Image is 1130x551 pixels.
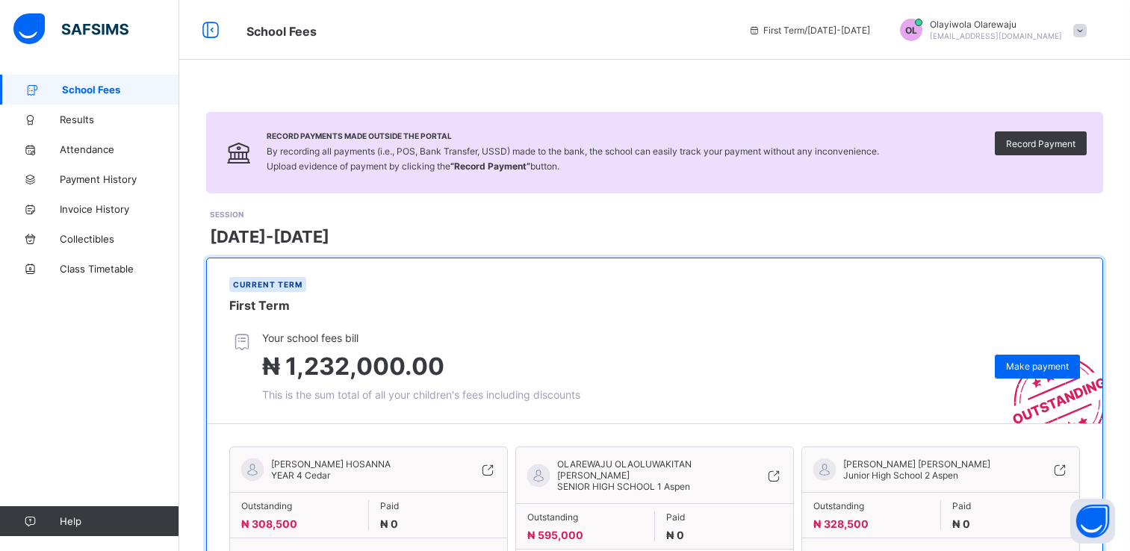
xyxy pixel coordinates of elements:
[210,227,329,246] span: [DATE]-[DATE]
[885,19,1094,41] div: OlayiwolaOlarewaju
[666,511,783,523] span: Paid
[229,298,290,313] span: First Term
[813,500,929,511] span: Outstanding
[262,352,444,381] span: ₦ 1,232,000.00
[380,500,497,511] span: Paid
[952,500,1069,511] span: Paid
[930,19,1062,30] span: Olayiwola Olarewaju
[62,84,179,96] span: School Fees
[271,458,391,470] span: [PERSON_NAME] HOSANNA
[13,13,128,45] img: safsims
[210,210,243,219] span: SESSION
[60,263,179,275] span: Class Timetable
[527,529,583,541] span: ₦ 595,000
[241,517,297,530] span: ₦ 308,500
[557,458,731,481] span: OLAREWAJU OLAOLUWAKITAN [PERSON_NAME]
[930,31,1062,40] span: [EMAIL_ADDRESS][DOMAIN_NAME]
[1006,138,1075,149] span: Record Payment
[60,173,179,185] span: Payment History
[60,143,179,155] span: Attendance
[813,517,869,530] span: ₦ 328,500
[246,24,317,39] span: School Fees
[267,131,879,140] span: Record Payments Made Outside the Portal
[380,517,398,530] span: ₦ 0
[1070,499,1115,544] button: Open asap
[905,25,917,36] span: OL
[527,511,643,523] span: Outstanding
[267,146,879,172] span: By recording all payments (i.e., POS, Bank Transfer, USSD) made to the bank, the school can easil...
[60,203,179,215] span: Invoice History
[666,529,684,541] span: ₦ 0
[60,515,178,527] span: Help
[952,517,970,530] span: ₦ 0
[60,113,179,125] span: Results
[843,470,958,481] span: Junior High School 2 Aspen
[748,25,870,36] span: session/term information
[241,500,357,511] span: Outstanding
[271,470,330,481] span: YEAR 4 Cedar
[233,280,302,289] span: Current term
[843,458,990,470] span: [PERSON_NAME] [PERSON_NAME]
[60,233,179,245] span: Collectibles
[994,338,1102,423] img: outstanding-stamp.3c148f88c3ebafa6da95868fa43343a1.svg
[450,161,530,172] b: “Record Payment”
[1006,361,1069,372] span: Make payment
[262,388,580,401] span: This is the sum total of all your children's fees including discounts
[262,331,580,344] span: Your school fees bill
[557,481,690,492] span: SENIOR HIGH SCHOOL 1 Aspen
